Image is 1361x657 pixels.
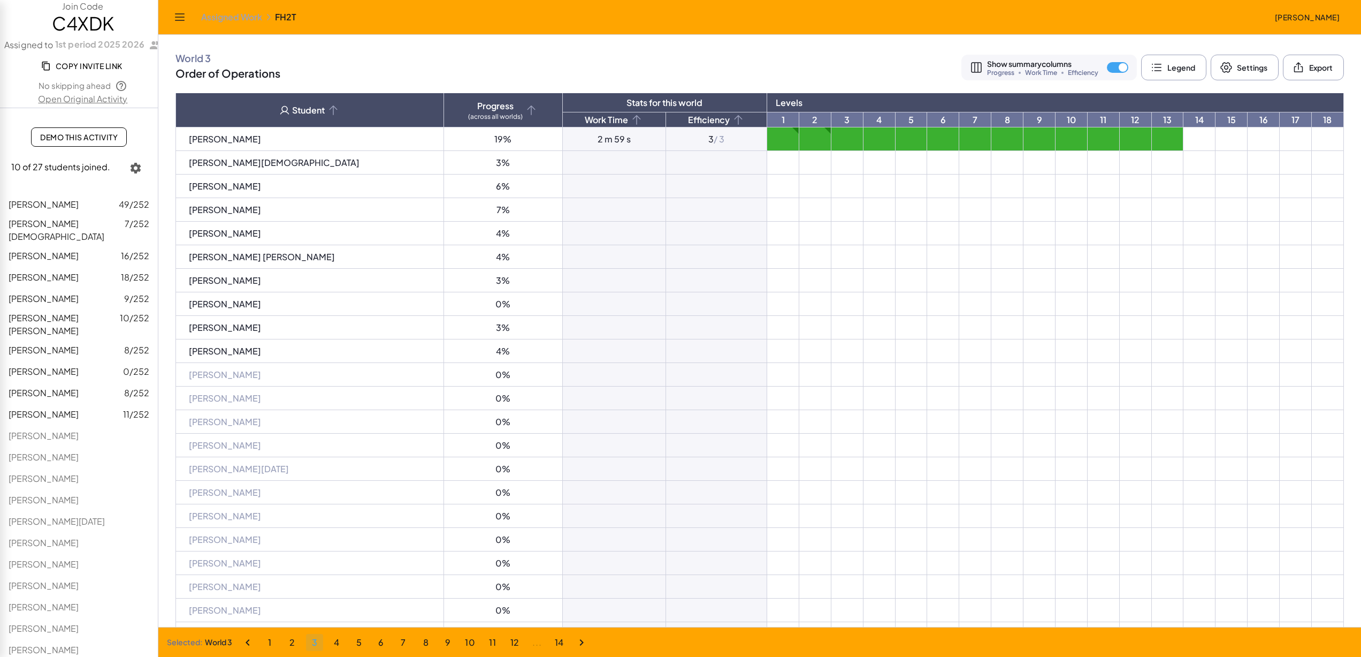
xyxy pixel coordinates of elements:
td: solved with 3 out of 3 stars [831,127,863,151]
button: Go to page 5 [350,634,368,651]
span: [PERSON_NAME] [9,199,79,210]
span: [PERSON_NAME] [9,409,79,420]
span: / 3 [714,133,724,145]
a: 11 [1088,112,1119,127]
span: 10/252 [120,312,149,337]
span: 49/252 [119,198,149,211]
td: solved with 3 out of 3 stars [959,127,991,151]
td: solved with 3 out of 3 stars [1088,127,1120,151]
a: [PERSON_NAME] [189,228,261,239]
a: 4 [863,112,895,127]
span: [PERSON_NAME] [189,557,261,569]
a: [PERSON_NAME] [189,275,261,286]
span: 14 [554,637,564,648]
span: [PERSON_NAME] [9,473,79,484]
td: 0% [444,481,563,504]
span: 7/252 [125,217,149,243]
a: 12 [1120,112,1151,127]
td: 0% [444,504,563,528]
span: [PERSON_NAME] [9,623,79,634]
button: Page 3, Current page [306,634,323,651]
span: 11/252 [123,408,149,421]
span: 6 [378,637,384,648]
button: [PERSON_NAME] [1266,7,1348,27]
span: [PERSON_NAME] [189,487,261,498]
span: 5 [356,637,362,648]
a: 18 [1312,112,1343,127]
span: [PERSON_NAME] [189,416,261,427]
span: 1 [268,637,272,648]
td: 0% [444,599,563,622]
a: 7 [959,112,991,127]
span: 10 of 27 students joined. [11,161,110,172]
td: solved with 3 out of 3 stars [799,127,831,151]
label: Assigned to [4,39,162,52]
span: [PERSON_NAME] [9,580,79,591]
td: 6% [444,175,563,198]
td: 0% [444,552,563,575]
span: Student [185,104,435,117]
span: (across all worlds) [468,114,523,120]
span: 8 [423,637,429,648]
span: [PERSON_NAME] [189,510,261,522]
span: [PERSON_NAME] [9,451,79,463]
span: [PERSON_NAME][DATE] [189,463,289,474]
button: Go to page 9 [439,634,456,651]
span: [PERSON_NAME] [189,369,261,380]
button: Next page [573,634,590,651]
button: Go to page 2 [284,634,301,651]
span: 10 [465,637,476,648]
span: [PERSON_NAME] [189,440,261,451]
button: Previous page [239,634,256,651]
button: Go to page 6 [372,634,389,651]
span: [PERSON_NAME] [189,534,261,545]
a: [PERSON_NAME] [189,133,261,145]
button: Go to page 12 [506,634,523,651]
a: 9 [1023,112,1055,127]
div: World 3 [175,52,280,64]
a: 1 [767,112,799,127]
span: 4 [334,637,340,648]
td: 0% [444,292,563,316]
div: Efficiency [675,114,758,126]
div: Show summary columns [987,59,1098,76]
td: solved with 3 out of 3 stars [863,127,896,151]
td: solved with 3 out of 3 stars [1120,127,1152,151]
th: Percentage of levels completed across all worlds. [444,93,563,127]
button: Go to page 14 [550,634,568,651]
button: Go to page 1 [261,634,278,651]
span: Demo This Activity [40,132,118,142]
th: Levels [767,93,1344,112]
a: 5 [896,112,927,127]
span: [PERSON_NAME] [9,250,79,261]
a: 8 [991,112,1023,127]
span: 8/252 [124,387,149,399]
span: [PERSON_NAME] [189,605,261,616]
span: 11 [488,637,496,648]
button: Go to page 11 [484,634,501,651]
span: 8/252 [124,344,149,357]
a: [PERSON_NAME] [189,322,261,333]
td: 3% [444,151,563,175]
button: Go to page 10 [462,634,479,651]
td: solved with 3 out of 3 stars [927,127,959,151]
a: 6 [927,112,959,127]
a: 10 [1056,112,1087,127]
th: Total time spent working on levels in this world. [563,112,666,127]
span: [PERSON_NAME] [9,293,79,304]
span: [PERSON_NAME] [9,494,79,505]
td: 3% [444,316,563,339]
span: [PERSON_NAME][DEMOGRAPHIC_DATA] [9,218,104,242]
a: [PERSON_NAME] [189,180,261,192]
td: solved with 3 out of 3 stars [1023,127,1056,151]
div: Progress [468,101,523,120]
a: [PERSON_NAME] [189,204,261,215]
span: [PERSON_NAME] [9,537,79,548]
button: Toggle navigation [171,9,188,26]
td: 0% [444,434,563,457]
div: Work Time [571,114,657,126]
span: [PERSON_NAME] [1274,12,1340,22]
nav: Pagination Navigation [236,631,593,654]
td: 7% [444,198,563,222]
span: [PERSON_NAME] [9,430,79,441]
